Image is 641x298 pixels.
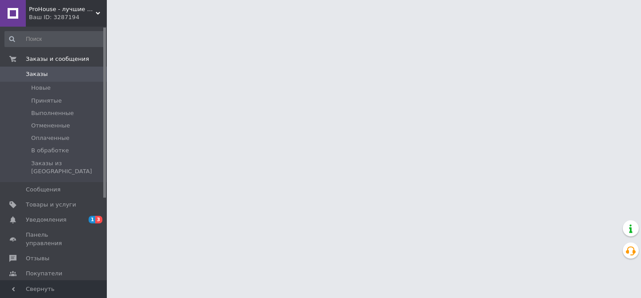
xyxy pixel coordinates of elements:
div: Ваш ID: 3287194 [29,13,107,21]
span: В обработке [31,147,69,155]
span: Выполненные [31,109,74,117]
input: Поиск [4,31,105,47]
span: 1 [89,216,96,223]
span: ProHouse - лучшие решения для вашего дома [29,5,96,13]
span: Заказы и сообщения [26,55,89,63]
span: Уведомления [26,216,66,224]
span: Оплаченные [31,134,69,142]
span: Товары и услуги [26,201,76,209]
span: Отмененные [31,122,70,130]
span: Отзывы [26,254,49,262]
span: Покупатели [26,270,62,278]
span: Заказы [26,70,48,78]
span: Сообщения [26,186,61,194]
span: Панель управления [26,231,82,247]
span: Новые [31,84,51,92]
span: 3 [95,216,102,223]
span: Принятые [31,97,62,105]
span: Заказы из [GEOGRAPHIC_DATA] [31,159,104,175]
